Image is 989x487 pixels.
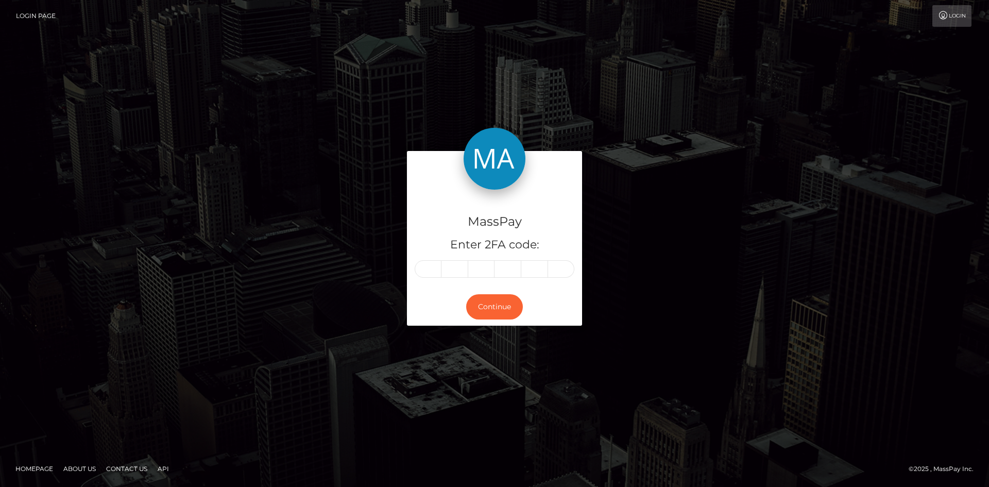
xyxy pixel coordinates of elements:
[464,128,525,190] img: MassPay
[102,461,151,477] a: Contact Us
[11,461,57,477] a: Homepage
[59,461,100,477] a: About Us
[16,5,56,27] a: Login Page
[909,463,981,475] div: © 2025 , MassPay Inc.
[415,213,574,231] h4: MassPay
[154,461,173,477] a: API
[932,5,971,27] a: Login
[466,294,523,320] button: Continue
[415,237,574,253] h5: Enter 2FA code:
